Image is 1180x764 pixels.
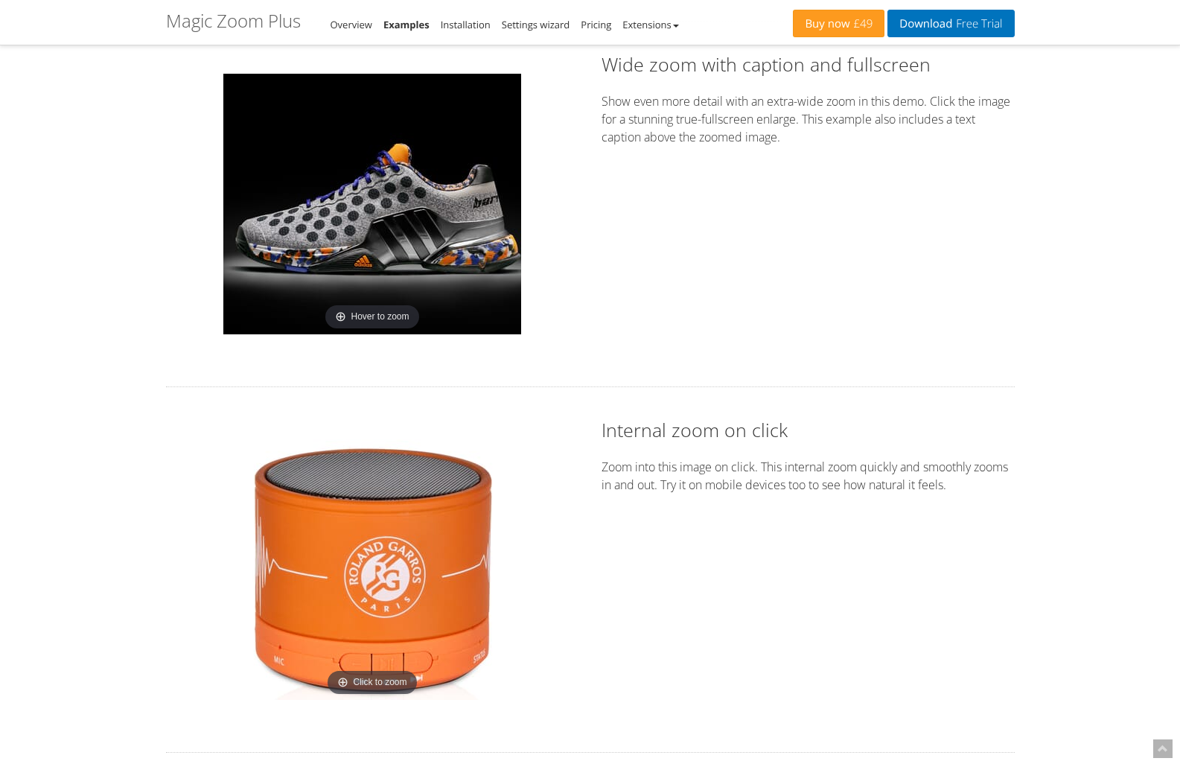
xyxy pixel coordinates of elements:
a: Buy now£49 [793,10,884,37]
a: Extensions [622,18,678,31]
p: Analytics Inspector 1.7.0 [6,6,217,19]
p: Zoom into this image on click. This internal zoom quickly and smoothly zooms in and out. Try it o... [602,458,1015,494]
abbr: Enabling validation will send analytics events to the Bazaarvoice validation service. If an event... [6,83,91,96]
p: Show even more detail with an extra-wide zoom in this demo. Click the image for a stunning true-f... [602,92,1015,146]
span: £49 [850,18,873,30]
h2: Internal zoom on click [602,417,1015,443]
a: Pricing [581,18,611,31]
a: Overview [331,18,372,31]
a: Click to zoom [242,439,503,700]
a: Examples [383,18,430,31]
a: DownloadFree Trial [887,10,1014,37]
span: Free Trial [952,18,1002,30]
a: Settings wizard [502,18,570,31]
a: Hover to zoom [223,74,521,334]
h5: Bazaarvoice Analytics content is not detected on this page. [6,36,217,60]
h2: Wide zoom with caption and fullscreen [602,51,1015,77]
a: Enable Validation [6,83,91,96]
h1: Magic Zoom Plus [166,11,301,31]
a: Installation [441,18,491,31]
